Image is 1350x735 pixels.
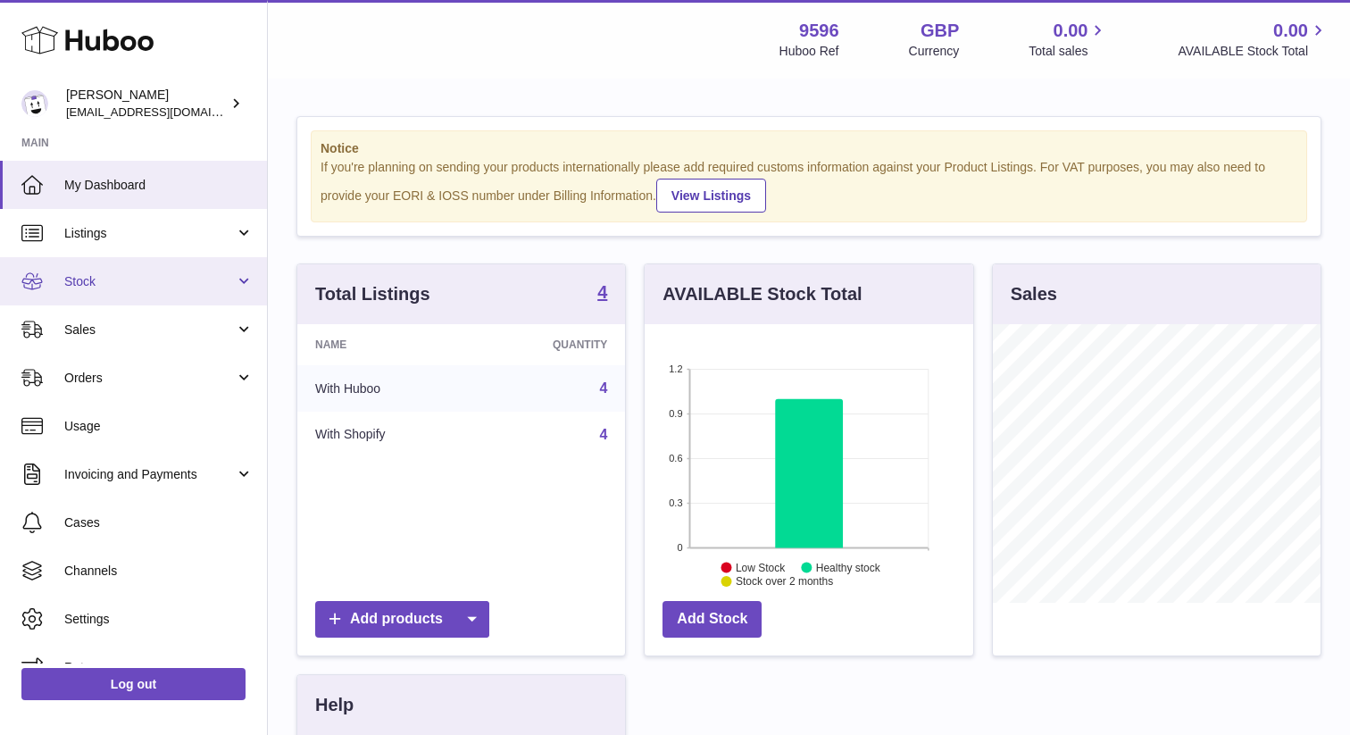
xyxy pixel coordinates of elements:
[1054,19,1088,43] span: 0.00
[1011,282,1057,306] h3: Sales
[736,561,786,573] text: Low Stock
[816,561,881,573] text: Healthy stock
[64,322,235,338] span: Sales
[21,668,246,700] a: Log out
[64,466,235,483] span: Invoicing and Payments
[1029,19,1108,60] a: 0.00 Total sales
[662,601,762,638] a: Add Stock
[321,140,1297,157] strong: Notice
[64,611,254,628] span: Settings
[474,324,625,365] th: Quantity
[662,282,862,306] h3: AVAILABLE Stock Total
[799,19,839,43] strong: 9596
[64,225,235,242] span: Listings
[779,43,839,60] div: Huboo Ref
[64,659,254,676] span: Returns
[297,365,474,412] td: With Huboo
[315,282,430,306] h3: Total Listings
[670,497,683,508] text: 0.3
[315,693,354,717] h3: Help
[599,427,607,442] a: 4
[64,418,254,435] span: Usage
[736,575,833,588] text: Stock over 2 months
[921,19,959,43] strong: GBP
[909,43,960,60] div: Currency
[670,408,683,419] text: 0.9
[656,179,766,213] a: View Listings
[297,412,474,458] td: With Shopify
[597,283,607,305] a: 4
[66,87,227,121] div: [PERSON_NAME]
[64,177,254,194] span: My Dashboard
[297,324,474,365] th: Name
[66,104,262,119] span: [EMAIL_ADDRESS][DOMAIN_NAME]
[1178,19,1329,60] a: 0.00 AVAILABLE Stock Total
[64,370,235,387] span: Orders
[599,380,607,396] a: 4
[21,90,48,117] img: imahajan.10@gmail.com
[670,453,683,464] text: 0.6
[64,514,254,531] span: Cases
[1178,43,1329,60] span: AVAILABLE Stock Total
[678,542,683,553] text: 0
[64,563,254,580] span: Channels
[321,159,1297,213] div: If you're planning on sending your products internationally please add required customs informati...
[1273,19,1308,43] span: 0.00
[1029,43,1108,60] span: Total sales
[315,601,489,638] a: Add products
[64,273,235,290] span: Stock
[597,283,607,301] strong: 4
[670,363,683,374] text: 1.2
